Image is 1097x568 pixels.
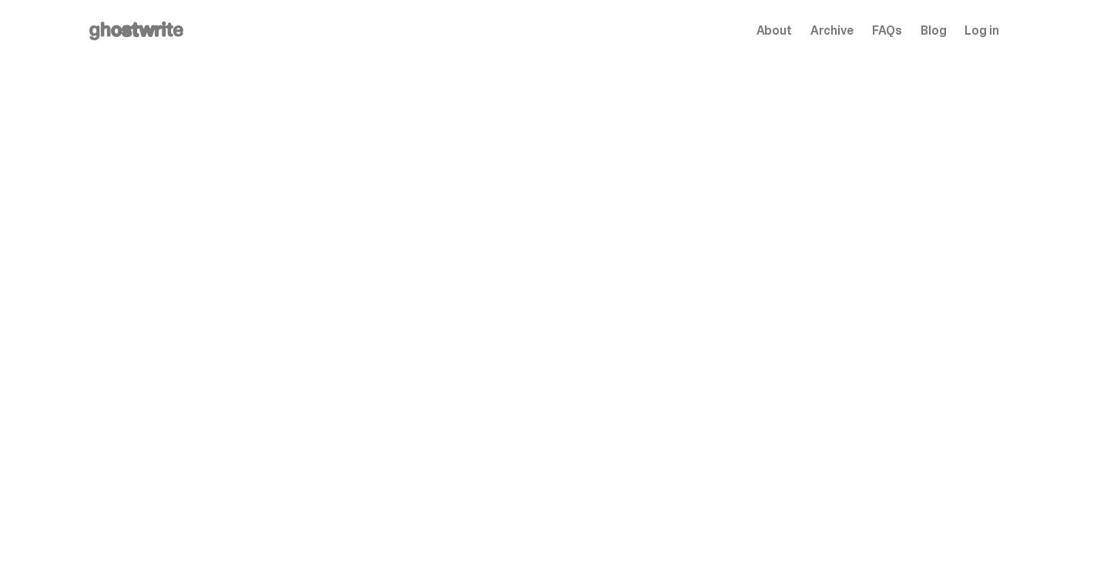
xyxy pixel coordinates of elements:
a: FAQs [872,25,902,37]
a: Blog [921,25,946,37]
a: Archive [810,25,854,37]
a: About [756,25,792,37]
a: Log in [964,25,998,37]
